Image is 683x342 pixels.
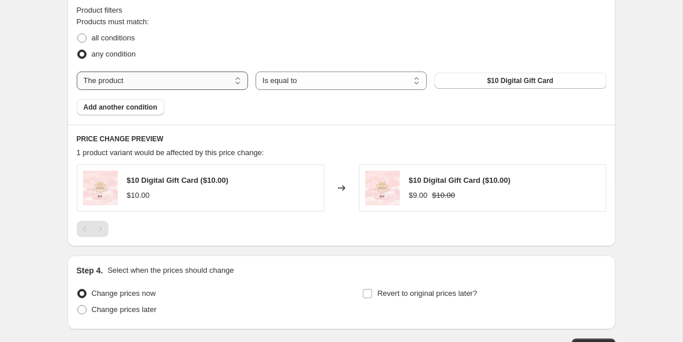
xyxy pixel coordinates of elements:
[92,50,136,58] span: any condition
[92,305,157,314] span: Change prices later
[77,221,108,237] nav: Pagination
[77,148,264,157] span: 1 product variant would be affected by this price change:
[409,176,511,185] span: $10 Digital Gift Card ($10.00)
[432,190,455,201] strike: $10.00
[83,171,118,205] img: giftcard10_80x.jpg
[127,190,150,201] div: $10.00
[365,171,400,205] img: giftcard10_80x.jpg
[77,5,606,16] div: Product filters
[107,265,234,276] p: Select when the prices should change
[92,289,156,298] span: Change prices now
[434,73,606,89] button: $10 Digital Gift Card
[127,176,228,185] span: $10 Digital Gift Card ($10.00)
[77,134,606,144] h6: PRICE CHANGE PREVIEW
[487,76,553,85] span: $10 Digital Gift Card
[77,99,164,115] button: Add another condition
[84,103,157,112] span: Add another condition
[409,190,428,201] div: $9.00
[92,33,135,42] span: all conditions
[77,17,149,26] span: Products must match:
[377,289,477,298] span: Revert to original prices later?
[77,265,103,276] h2: Step 4.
